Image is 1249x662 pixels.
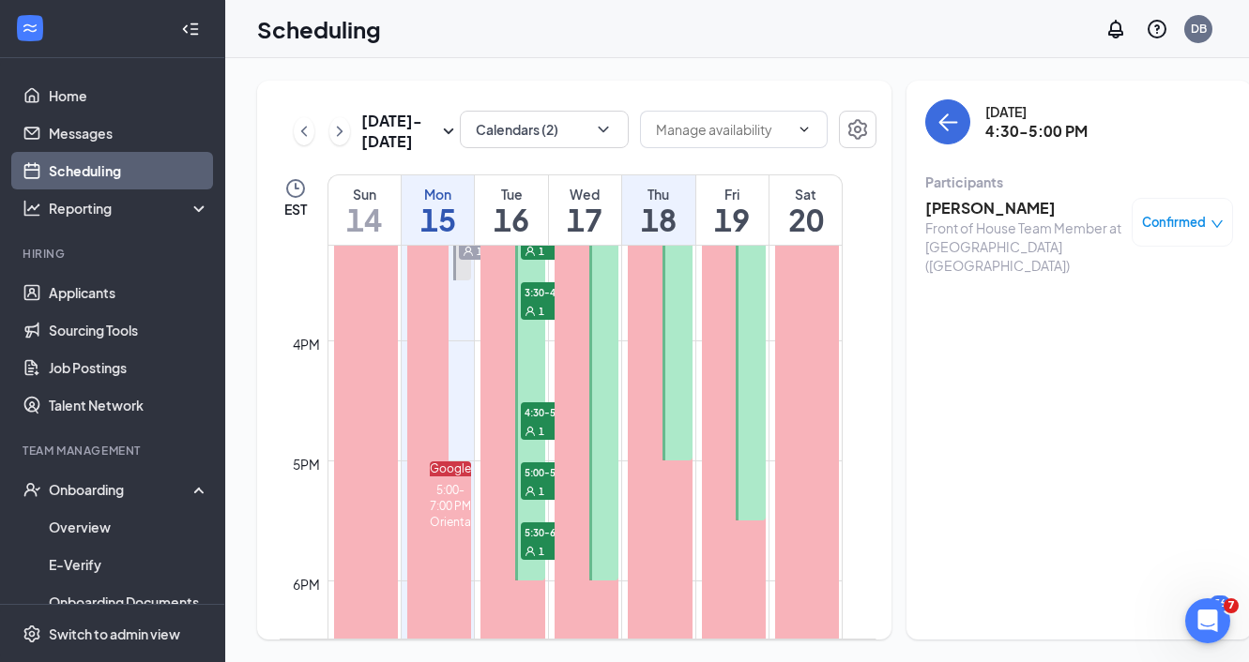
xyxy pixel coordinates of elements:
[181,20,200,38] svg: Collapse
[49,311,209,349] a: Sourcing Tools
[49,508,209,546] a: Overview
[402,203,474,235] h1: 15
[525,546,536,557] svg: User
[622,185,694,203] div: Thu
[329,117,350,145] button: ChevronRight
[284,177,307,200] svg: Clock
[294,117,314,145] button: ChevronLeft
[23,199,41,218] svg: Analysis
[289,334,324,354] div: 4pm
[289,454,324,474] div: 5pm
[549,203,621,235] h1: 17
[49,583,209,621] a: Onboarding Documents
[656,119,789,140] input: Manage availability
[21,19,39,38] svg: WorkstreamLogo
[925,173,1233,191] div: Participants
[328,203,401,235] h1: 14
[402,175,474,245] a: September 15, 2025
[521,462,615,481] span: 5:00-5:30 PM
[539,305,544,318] span: 1
[925,218,1122,275] div: Front of House Team Member at [GEOGRAPHIC_DATA] ([GEOGRAPHIC_DATA])
[295,120,313,143] svg: ChevronLeft
[49,199,210,218] div: Reporting
[49,349,209,386] a: Job Postings
[49,152,209,189] a: Scheduling
[430,461,471,476] div: Google
[49,546,209,583] a: E-Verify
[23,624,41,643] svg: Settings
[1224,598,1239,613] span: 7
[49,114,209,152] a: Messages
[846,118,869,141] svg: Settings
[328,175,401,245] a: September 14, 2025
[1146,18,1168,40] svg: QuestionInfo
[521,282,615,301] span: 3:30-4:00 PM
[839,111,876,152] a: Settings
[460,111,629,148] button: Calendars (2)ChevronDown
[525,486,536,497] svg: User
[49,624,180,643] div: Switch to admin view
[839,111,876,148] button: Settings
[437,120,460,143] svg: SmallChevronDown
[622,175,694,245] a: September 18, 2025
[521,522,615,541] span: 5:30-6:00 PM
[1191,21,1207,37] div: DB
[1185,598,1230,643] iframe: Intercom live chat
[49,480,193,499] div: Onboarding
[361,111,437,152] h3: [DATE] - [DATE]
[23,443,206,459] div: Team Management
[549,175,621,245] a: September 17, 2025
[284,200,307,218] span: EST
[289,574,324,594] div: 6pm
[539,245,544,258] span: 1
[475,175,547,245] a: September 16, 2025
[925,198,1122,218] h3: [PERSON_NAME]
[797,122,812,137] svg: ChevronDown
[1104,18,1127,40] svg: Notifications
[696,175,769,245] a: September 19, 2025
[696,185,769,203] div: Fri
[463,246,474,257] svg: User
[696,203,769,235] h1: 19
[925,99,970,144] button: back-button
[475,185,547,203] div: Tue
[23,480,41,499] svg: UserCheck
[402,185,474,203] div: Mon
[1210,595,1230,611] div: 56
[328,185,401,203] div: Sun
[549,185,621,203] div: Wed
[539,545,544,558] span: 1
[985,102,1088,121] div: [DATE]
[257,13,381,45] h1: Scheduling
[49,274,209,311] a: Applicants
[1211,218,1224,231] span: down
[49,386,209,424] a: Talent Network
[769,203,842,235] h1: 20
[475,203,547,235] h1: 16
[594,120,613,139] svg: ChevronDown
[49,77,209,114] a: Home
[539,485,544,498] span: 1
[769,175,842,245] a: September 20, 2025
[539,425,544,438] span: 1
[430,514,471,530] div: Orientation
[525,426,536,437] svg: User
[985,121,1088,142] h3: 4:30-5:00 PM
[521,402,615,421] span: 4:30-5:00 PM
[622,203,694,235] h1: 18
[1142,213,1206,232] span: Confirmed
[330,120,349,143] svg: ChevronRight
[430,482,471,514] div: 5:00-7:00 PM
[769,185,842,203] div: Sat
[23,246,206,262] div: Hiring
[937,111,959,133] svg: ArrowLeft
[525,306,536,317] svg: User
[525,246,536,257] svg: User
